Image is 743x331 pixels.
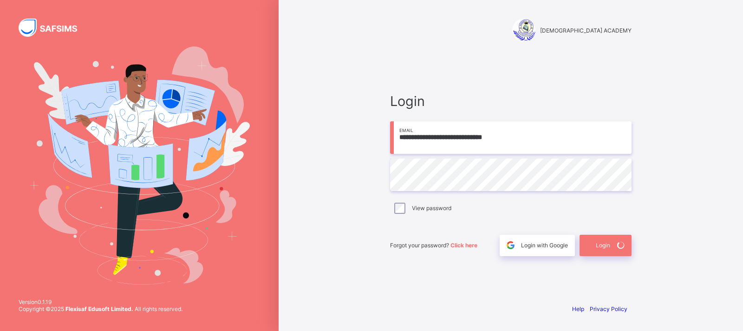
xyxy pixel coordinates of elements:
img: SAFSIMS Logo [19,19,88,37]
a: Privacy Policy [590,305,627,312]
span: [DEMOGRAPHIC_DATA] ACADEMY [540,27,632,34]
strong: Flexisaf Edusoft Limited. [65,305,133,312]
span: Login [390,93,632,109]
a: Help [572,305,584,312]
label: View password [412,205,451,212]
a: Click here [450,242,477,249]
img: google.396cfc9801f0270233282035f929180a.svg [505,240,516,251]
span: Forgot your password? [390,242,477,249]
span: Version 0.1.19 [19,298,182,305]
img: Hero Image [29,46,250,285]
span: Copyright © 2025 All rights reserved. [19,305,182,312]
span: Login [596,242,610,249]
span: Login with Google [521,242,568,249]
